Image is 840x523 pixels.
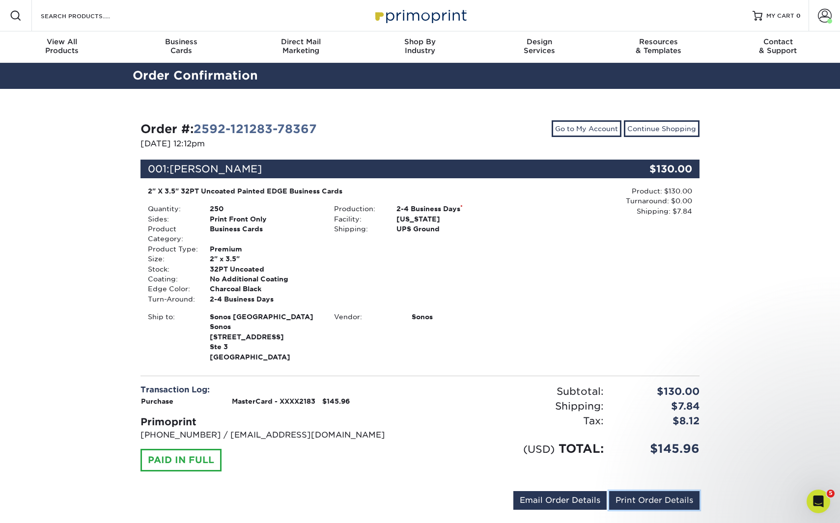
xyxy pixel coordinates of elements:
[2,37,122,46] span: View All
[140,414,413,429] div: Primoprint
[140,122,317,136] strong: Order #:
[210,332,319,342] span: [STREET_ADDRESS]
[169,163,262,175] span: [PERSON_NAME]
[122,31,241,63] a: BusinessCards
[140,224,202,244] div: Product Category:
[389,224,513,234] div: UPS Ground
[718,37,838,46] span: Contact
[40,10,136,22] input: SEARCH PRODUCTS.....
[140,294,202,304] div: Turn-Around:
[140,254,202,264] div: Size:
[479,37,599,55] div: Services
[241,31,361,63] a: Direct MailMarketing
[327,204,389,214] div: Production:
[389,214,513,224] div: [US_STATE]
[599,37,718,55] div: & Templates
[140,264,202,274] div: Stock:
[210,312,319,322] span: Sonos [GEOGRAPHIC_DATA]
[371,5,469,26] img: Primoprint
[202,204,327,214] div: 250
[420,384,611,399] div: Subtotal:
[140,204,202,214] div: Quantity:
[327,224,389,234] div: Shipping:
[202,284,327,294] div: Charcoal Black
[327,312,404,322] div: Vendor:
[202,244,327,254] div: Premium
[513,186,692,216] div: Product: $130.00 Turnaround: $0.00 Shipping: $7.84
[624,120,700,137] a: Continue Shopping
[599,37,718,46] span: Resources
[606,160,700,178] div: $130.00
[796,12,801,19] span: 0
[599,31,718,63] a: Resources& Templates
[202,264,327,274] div: 32PT Uncoated
[140,284,202,294] div: Edge Color:
[241,37,361,55] div: Marketing
[718,31,838,63] a: Contact& Support
[479,37,599,46] span: Design
[122,37,241,46] span: Business
[611,413,707,428] div: $8.12
[609,491,700,510] a: Print Order Details
[361,37,480,46] span: Shop By
[513,491,607,510] a: Email Order Details
[611,399,707,413] div: $7.84
[122,37,241,55] div: Cards
[140,449,222,471] div: PAID IN FULL
[807,490,830,513] iframe: Intercom live chat
[148,186,506,196] div: 2" X 3.5" 32PT Uncoated Painted EDGE Business Cards
[202,254,327,264] div: 2" x 3.5"
[140,384,413,396] div: Transaction Log:
[202,214,327,224] div: Print Front Only
[2,31,122,63] a: View AllProducts
[125,67,715,85] h2: Order Confirmation
[766,12,794,20] span: MY CART
[232,397,315,405] strong: MasterCard - XXXX2183
[140,274,202,284] div: Coating:
[611,384,707,399] div: $130.00
[611,440,707,458] div: $145.96
[420,399,611,413] div: Shipping:
[523,443,555,455] small: (USD)
[140,244,202,254] div: Product Type:
[210,312,319,361] strong: [GEOGRAPHIC_DATA]
[827,490,835,497] span: 5
[210,322,319,331] span: Sonos
[140,312,202,362] div: Ship to:
[2,37,122,55] div: Products
[404,312,513,322] div: Sonos
[420,413,611,428] div: Tax:
[140,138,413,150] p: [DATE] 12:12pm
[479,31,599,63] a: DesignServices
[559,441,604,456] span: TOTAL:
[140,429,413,441] p: [PHONE_NUMBER] / [EMAIL_ADDRESS][DOMAIN_NAME]
[202,224,327,244] div: Business Cards
[140,214,202,224] div: Sides:
[202,274,327,284] div: No Additional Coating
[140,160,606,178] div: 001:
[389,204,513,214] div: 2-4 Business Days
[361,37,480,55] div: Industry
[322,397,350,405] strong: $145.96
[141,397,173,405] strong: Purchase
[552,120,621,137] a: Go to My Account
[194,122,317,136] a: 2592-121283-78367
[361,31,480,63] a: Shop ByIndustry
[210,342,319,352] span: Ste 3
[241,37,361,46] span: Direct Mail
[718,37,838,55] div: & Support
[202,294,327,304] div: 2-4 Business Days
[327,214,389,224] div: Facility:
